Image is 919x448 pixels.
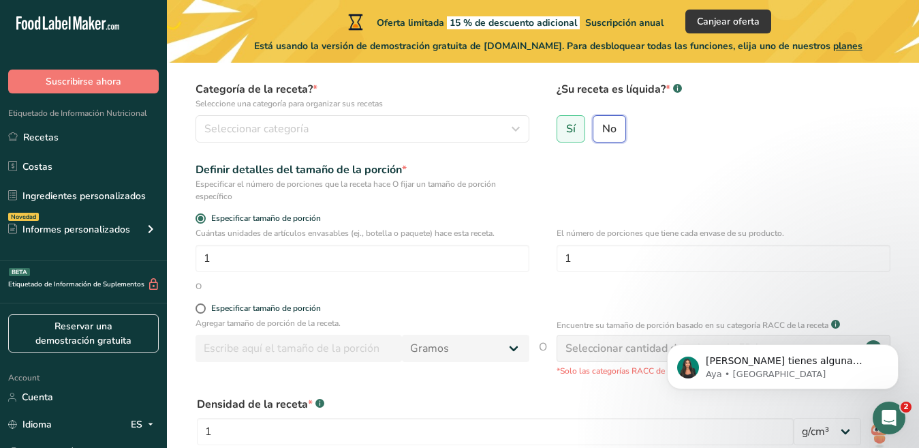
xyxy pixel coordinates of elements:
[447,16,580,29] span: 15 % de descuento adicional
[557,365,890,377] p: *Solo las categorías RACC de FDA están disponibles actualmente
[8,213,39,221] div: Novedad
[196,98,529,110] p: Seleccione una categoría para organizar sus recetas
[8,413,52,436] a: Idioma
[602,122,617,136] span: No
[685,10,771,33] button: Canjear oferta
[647,316,919,411] iframe: Intercom notifications mensaje
[254,39,862,53] span: Está usando la versión de demostración gratuita de [DOMAIN_NAME]. Para desbloquear todas las func...
[565,340,761,357] div: Seleccionar cantidad de referencia FDA
[557,81,890,110] label: ¿Su receta es líquida?
[131,417,159,433] div: ES
[204,121,309,137] span: Seleccionar categoría
[833,40,862,53] span: planes
[697,14,760,29] span: Canjear oferta
[197,396,794,413] div: Densidad de la receta
[196,317,529,329] p: Agregar tamaño de porción de la receta.
[206,213,321,224] span: Especificar tamaño de porción
[873,402,905,434] iframe: Intercom live chat
[8,222,130,237] div: Informes personalizados
[345,14,664,30] div: Oferta limitada
[8,314,159,353] a: Reservar una demostración gratuita
[539,339,547,377] span: O
[211,303,321,314] div: Especificar tamaño de porción
[196,280,202,293] div: O
[566,122,576,136] span: Sí
[196,227,529,239] p: Cuántas unidades de artículos envasables (ej., botella o paquete) hace esta receta.
[196,178,529,203] div: Especificar el número de porciones que la receta hace O fijar un tamaño de porción específico
[8,70,159,93] button: Suscribirse ahora
[46,74,121,89] span: Suscribirse ahora
[196,335,402,362] input: Escribe aquí el tamaño de la porción
[196,115,529,143] button: Seleccionar categoría
[9,268,30,276] div: BETA
[901,402,912,413] span: 2
[196,81,529,110] label: Categoría de la receta?
[585,16,664,29] span: Suscripción anual
[196,162,529,178] div: Definir detalles del tamaño de la porción
[557,319,828,331] p: Encuentre su tamaño de porción basado en su categoría RACC de la receta
[197,418,794,445] input: Escribe aquí tu densidad
[557,227,890,239] p: El número de porciones que tiene cada envase de su producto.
